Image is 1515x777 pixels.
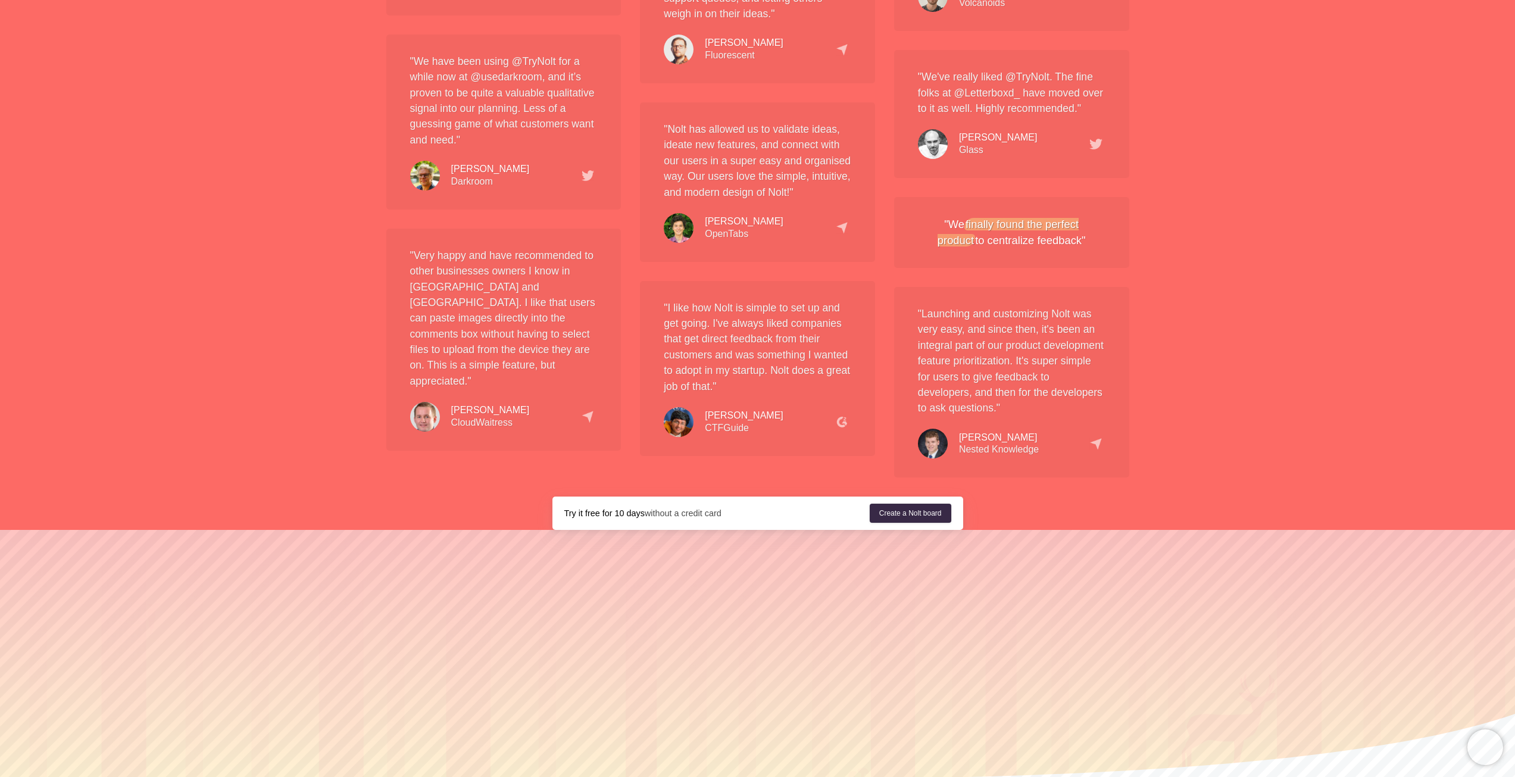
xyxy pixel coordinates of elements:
div: [PERSON_NAME] [705,37,783,49]
div: [PERSON_NAME] [451,163,530,176]
img: capterra.78f6e3bf33.png [836,43,848,56]
img: testimonial-christopher.57c50d1362.jpg [410,402,440,432]
img: testimonial-tweet.366304717c.png [582,170,594,181]
img: testimonial-kevin.7f980a5c3c.jpg [918,429,948,458]
div: Glass [959,132,1038,157]
p: "Launching and customizing Nolt was very easy, and since then, it's been an integral part of our ... [918,306,1105,416]
img: capterra.78f6e3bf33.png [1089,438,1102,450]
p: "We have been using @TryNolt for a while now at @usedarkroom, and it’s proven to be quite a valua... [410,54,598,148]
img: testimonial-tomwatson.c8c24550f9.jpg [918,129,948,159]
p: "Nolt has allowed us to validate ideas, ideate new features, and connect with our users in a supe... [664,121,851,200]
p: "Very happy and have recommended to other businesses owners I know in [GEOGRAPHIC_DATA] and [GEOG... [410,248,598,389]
img: testimonial-kelsey.ce8218c6df.jpg [664,35,694,64]
div: Fluorescent [705,37,783,62]
img: testimonial-jasper.06455394a6.jpg [410,161,440,191]
img: capterra.78f6e3bf33.png [582,410,594,423]
div: OpenTabs [705,216,783,241]
strong: Try it free for 10 days [564,508,645,518]
img: capterra.78f6e3bf33.png [836,221,848,234]
iframe: Chatra live chat [1467,729,1503,765]
div: CTFGuide [705,410,783,435]
div: [PERSON_NAME] [959,132,1038,144]
img: testimonial-tweet.366304717c.png [1089,139,1102,149]
div: [PERSON_NAME] [705,410,783,422]
a: Create a Nolt board [870,504,951,523]
img: testimonial-pranav.6c855e311b.jpg [664,407,694,437]
img: testimonial-umberto.2540ef7933.jpg [664,213,694,243]
em: finally found the perfect product [938,218,1079,247]
div: without a credit card [564,507,870,519]
div: [PERSON_NAME] [451,404,530,417]
img: g2.cb6f757962.png [836,416,848,428]
div: [PERSON_NAME] [705,216,783,228]
div: CloudWaitress [451,404,530,429]
div: Nested Knowledge [959,432,1039,457]
p: "We've really liked @TryNolt. The fine folks at @Letterboxd_ have moved over to it as well. Highl... [918,69,1105,116]
div: [PERSON_NAME] [959,432,1039,444]
div: Darkroom [451,163,530,188]
div: "We to centralize feedback" [918,216,1105,249]
p: "I like how Nolt is simple to set up and get going. I've always liked companies that get direct f... [664,300,851,394]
